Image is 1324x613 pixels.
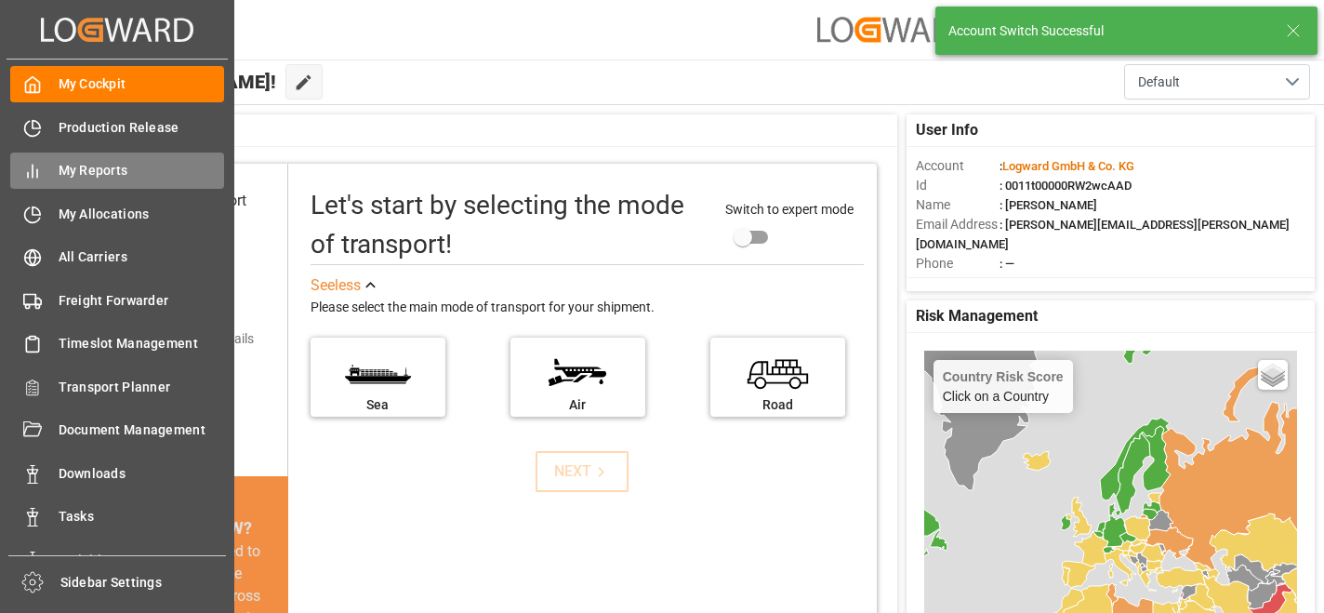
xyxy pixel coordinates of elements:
[536,451,629,492] button: NEXT
[59,74,225,94] span: My Cockpit
[943,369,1064,384] h4: Country Risk Score
[817,17,973,42] img: Logward_spacing_grey.png_1685354854.png
[59,420,225,440] span: Document Management
[720,395,836,415] div: Road
[59,551,225,570] span: Activities
[10,499,224,535] a: Tasks
[10,195,224,232] a: My Allocations
[59,118,225,138] span: Production Release
[1258,360,1288,390] a: Layers
[59,464,225,484] span: Downloads
[10,153,224,189] a: My Reports
[916,305,1038,327] span: Risk Management
[916,195,1000,215] span: Name
[59,378,225,397] span: Transport Planner
[10,66,224,102] a: My Cockpit
[520,395,636,415] div: Air
[10,541,224,578] a: Activities
[59,247,225,267] span: All Carriers
[1138,73,1180,92] span: Default
[554,460,611,483] div: NEXT
[59,205,225,224] span: My Allocations
[138,329,254,349] div: Add shipping details
[311,297,864,319] div: Please select the main mode of transport for your shipment.
[311,274,361,297] div: See less
[916,156,1000,176] span: Account
[916,215,1000,234] span: Email Address
[311,186,707,264] div: Let's start by selecting the mode of transport!
[1000,198,1097,212] span: : [PERSON_NAME]
[10,455,224,491] a: Downloads
[916,218,1290,251] span: : [PERSON_NAME][EMAIL_ADDRESS][PERSON_NAME][DOMAIN_NAME]
[1000,159,1134,173] span: :
[1000,179,1132,193] span: : 0011t00000RW2wcAAD
[943,369,1064,404] div: Click on a Country
[725,202,854,217] span: Switch to expert mode
[59,161,225,180] span: My Reports
[916,176,1000,195] span: Id
[1124,64,1310,100] button: open menu
[916,254,1000,273] span: Phone
[948,21,1268,41] div: Account Switch Successful
[916,119,978,141] span: User Info
[10,239,224,275] a: All Carriers
[76,64,276,100] span: Hello [PERSON_NAME]!
[916,273,1000,293] span: Account Type
[1000,276,1046,290] span: : Shipper
[59,334,225,353] span: Timeslot Management
[59,507,225,526] span: Tasks
[10,282,224,318] a: Freight Forwarder
[10,326,224,362] a: Timeslot Management
[59,291,225,311] span: Freight Forwarder
[10,412,224,448] a: Document Management
[10,109,224,145] a: Production Release
[1002,159,1134,173] span: Logward GmbH & Co. KG
[1000,257,1014,271] span: : —
[60,573,227,593] span: Sidebar Settings
[10,368,224,405] a: Transport Planner
[320,395,436,415] div: Sea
